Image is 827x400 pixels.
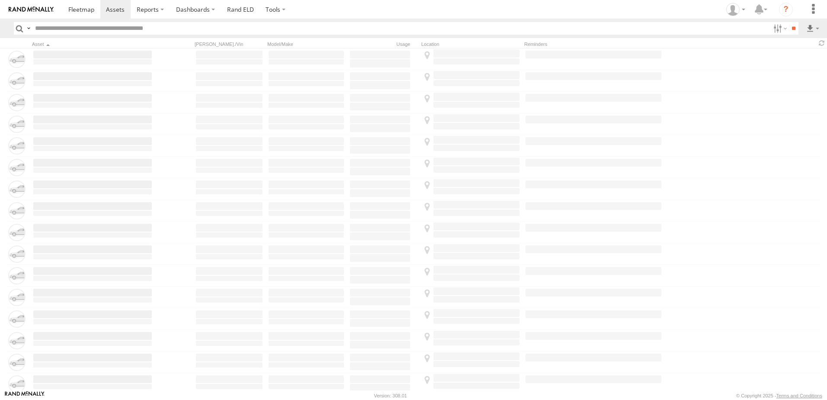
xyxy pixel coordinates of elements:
[9,6,54,13] img: rand-logo.svg
[524,41,663,47] div: Reminders
[5,391,45,400] a: Visit our Website
[25,22,32,35] label: Search Query
[195,41,264,47] div: [PERSON_NAME]./Vin
[779,3,793,16] i: ?
[736,393,822,398] div: © Copyright 2025 -
[374,393,407,398] div: Version: 308.01
[817,39,827,47] span: Refresh
[776,393,822,398] a: Terms and Conditions
[770,22,789,35] label: Search Filter Options
[267,41,345,47] div: Model/Make
[723,3,748,16] div: Tim Zylstra
[805,22,820,35] label: Export results as...
[349,41,418,47] div: Usage
[421,41,521,47] div: Location
[32,41,153,47] div: Click to Sort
